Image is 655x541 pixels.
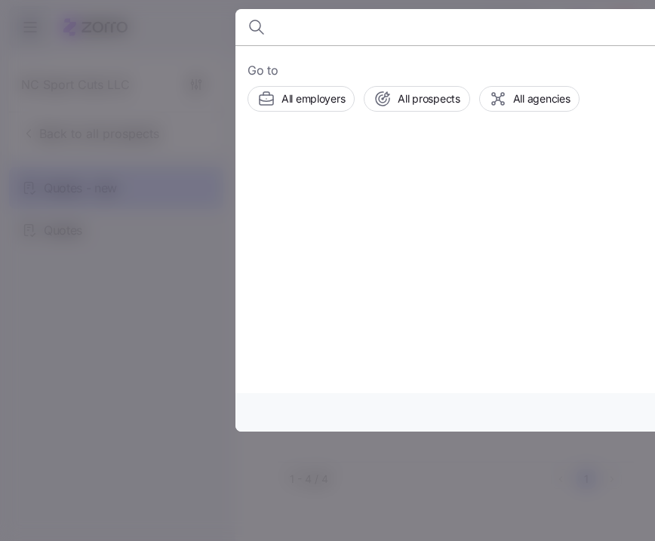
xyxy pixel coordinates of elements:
[281,91,345,106] span: All employers
[513,91,570,106] span: All agencies
[364,86,469,112] button: All prospects
[398,91,460,106] span: All prospects
[479,86,580,112] button: All agencies
[248,86,355,112] button: All employers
